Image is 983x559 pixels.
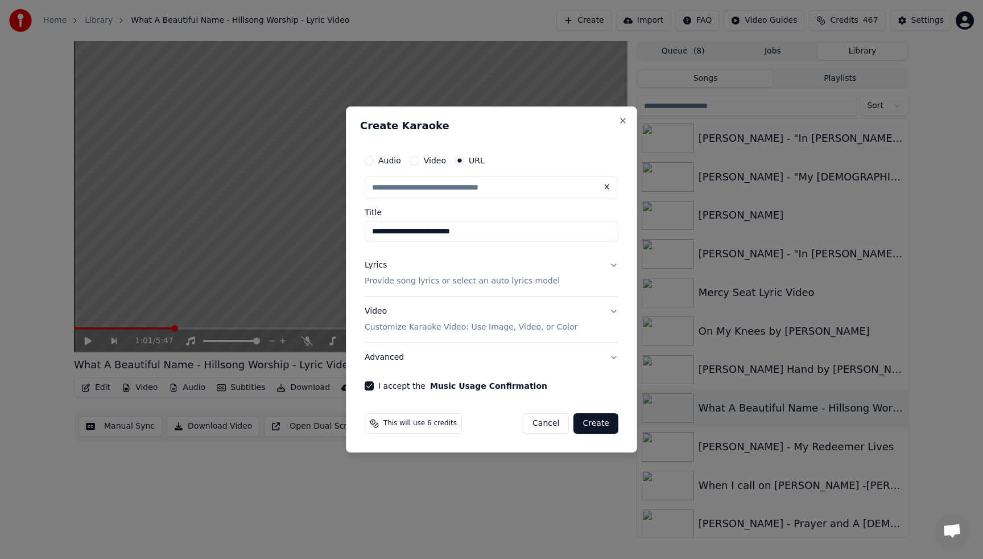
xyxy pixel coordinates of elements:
[365,260,387,271] div: Lyrics
[365,306,577,333] div: Video
[378,157,401,165] label: Audio
[365,297,618,342] button: VideoCustomize Karaoke Video: Use Image, Video, or Color
[573,413,618,434] button: Create
[383,419,457,428] span: This will use 6 credits
[378,382,547,390] label: I accept the
[424,157,446,165] label: Video
[365,208,618,216] label: Title
[365,322,577,333] p: Customize Karaoke Video: Use Image, Video, or Color
[430,382,547,390] button: I accept the
[469,157,485,165] label: URL
[365,343,618,372] button: Advanced
[360,121,623,131] h2: Create Karaoke
[365,276,560,287] p: Provide song lyrics or select an auto lyrics model
[365,250,618,296] button: LyricsProvide song lyrics or select an auto lyrics model
[523,413,569,434] button: Cancel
